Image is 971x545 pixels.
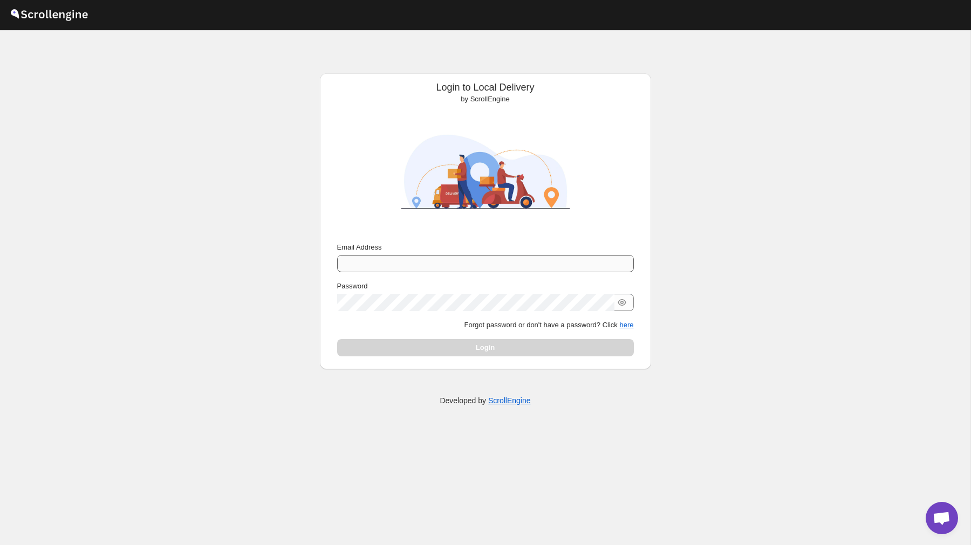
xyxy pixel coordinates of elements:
[926,502,958,534] a: Open chat
[337,243,382,251] span: Email Address
[329,82,642,105] div: Login to Local Delivery
[461,95,509,103] span: by ScrollEngine
[337,282,368,290] span: Password
[337,320,634,330] p: Forgot password or don't have a password? Click
[619,321,633,329] button: here
[391,109,580,234] img: ScrollEngine
[488,396,531,405] a: ScrollEngine
[440,395,530,406] p: Developed by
